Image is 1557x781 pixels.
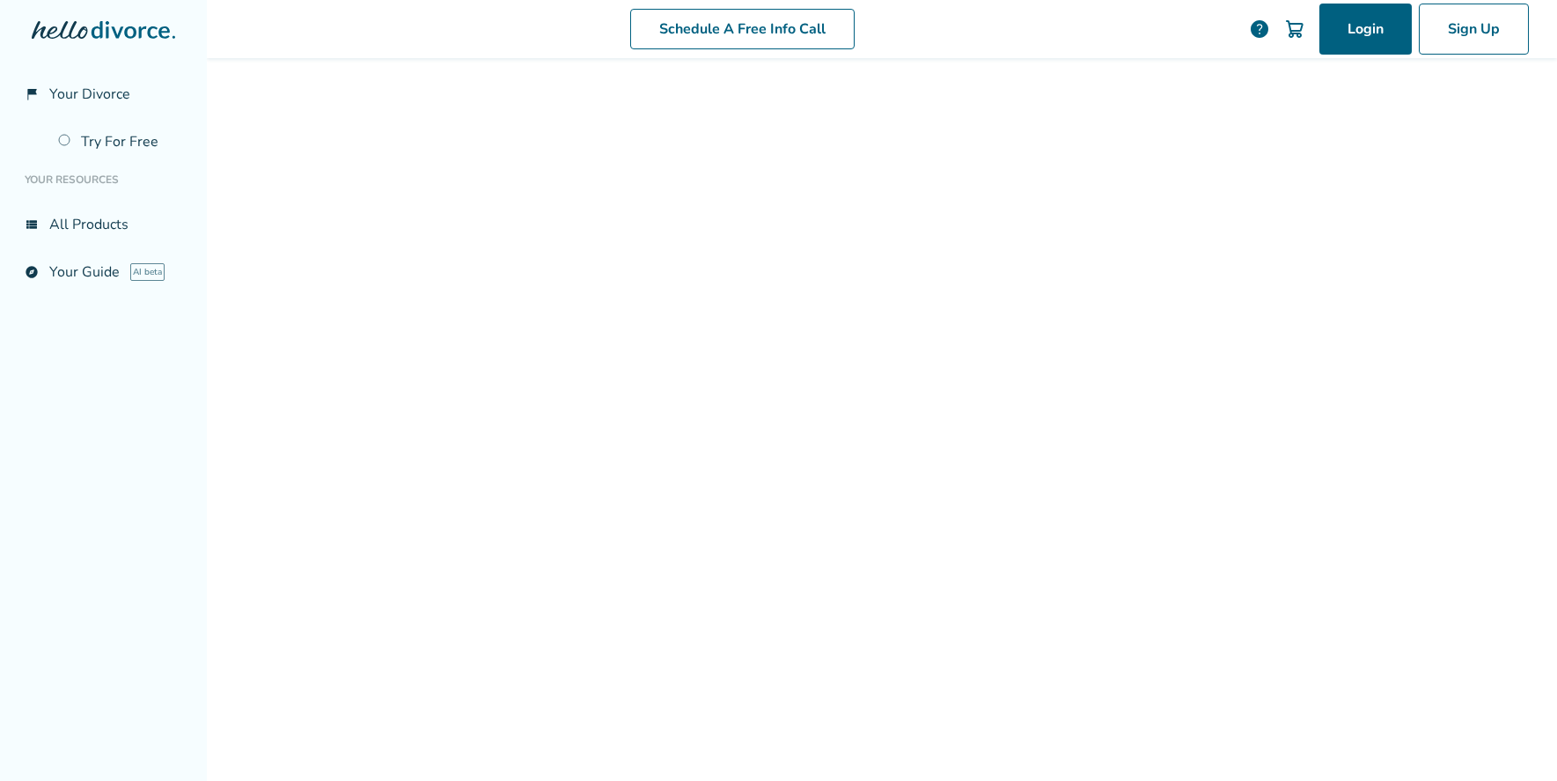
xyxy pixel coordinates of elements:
img: Cart [1284,18,1305,40]
a: exploreYour GuideAI beta [14,252,193,292]
a: Login [1319,4,1412,55]
a: help [1249,18,1270,40]
a: Try For Free [48,122,193,162]
a: Sign Up [1419,4,1529,55]
a: view_listAll Products [14,204,193,245]
a: flag_2Your Divorce [14,74,193,114]
li: Your Resources [14,162,193,197]
span: explore [25,265,39,279]
span: Your Divorce [49,85,130,104]
span: AI beta [130,263,165,281]
span: view_list [25,217,39,232]
span: flag_2 [25,87,39,101]
a: Schedule A Free Info Call [630,9,855,49]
